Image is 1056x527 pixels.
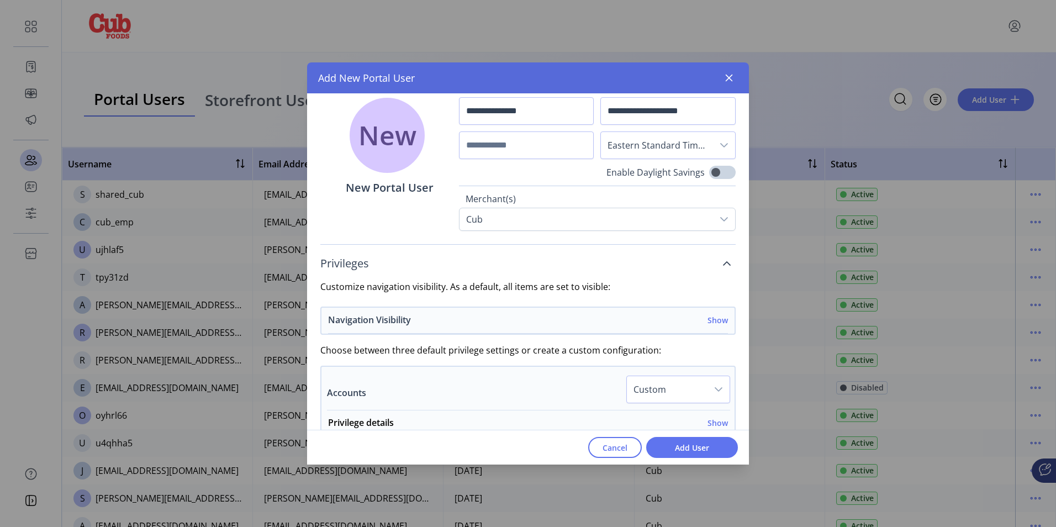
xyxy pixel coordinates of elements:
a: Navigation VisibilityShow [321,313,735,334]
label: Merchant(s) [466,192,729,208]
span: Add User [661,442,724,454]
span: New [358,115,416,155]
h6: Privilege details [328,416,394,429]
label: Accounts [327,386,366,399]
label: Enable Daylight Savings [606,166,705,179]
span: Custom [627,376,707,403]
a: Privileges [320,251,736,276]
p: New Portal User [346,180,434,196]
a: Privilege detailsShow [321,416,735,436]
span: Eastern Standard Time - New York (GMT-5) [601,132,713,159]
span: Cancel [603,442,627,454]
h6: Show [707,417,728,429]
button: Cancel [588,437,642,458]
span: Privileges [320,258,369,269]
div: dropdown trigger [713,132,735,159]
h6: Show [707,314,728,326]
div: Cub [460,208,489,230]
label: Choose between three default privilege settings or create a custom configuration: [320,344,736,357]
span: Add New Portal User [318,71,415,86]
label: Customize navigation visibility. As a default, all items are set to visible: [320,280,736,293]
button: Add User [646,437,738,458]
h6: Navigation Visibility [328,313,411,326]
div: dropdown trigger [707,376,730,403]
